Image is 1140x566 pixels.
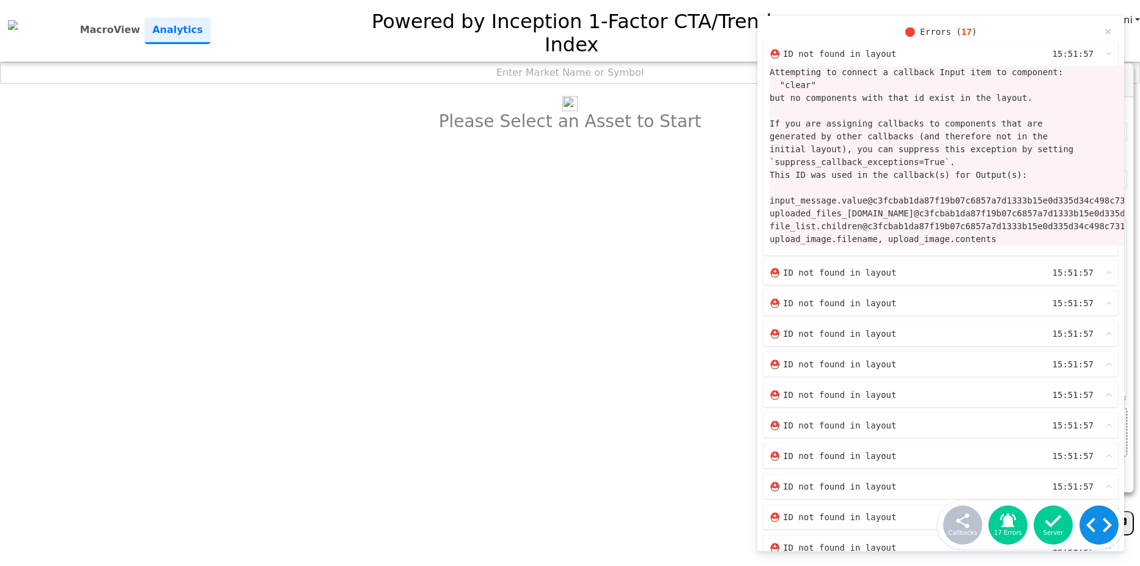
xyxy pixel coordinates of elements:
[1053,419,1094,432] span: 15:51:57
[783,542,896,554] span: ID not found in layout
[1056,13,1140,28] a: romain.bastiani
[783,450,896,463] span: ID not found in layout
[1053,328,1094,340] span: 15:51:57
[1105,22,1112,40] div: ×
[770,480,1033,493] span: ⛑️
[770,297,1033,309] span: ⛑️
[1053,389,1094,402] span: 15:51:57
[1043,528,1064,537] label: Server
[770,450,1033,462] span: ⛑️
[962,27,972,37] strong: 17
[1,62,1139,83] div: Enter Market Name or Symbol
[770,328,1033,340] span: ⛑️
[770,358,1033,370] span: ⛑️
[770,266,1033,279] span: ⛑️
[994,528,1022,537] label: 17 Errors
[783,297,896,310] span: ID not found in layout
[783,358,896,371] span: ID not found in layout
[783,266,896,279] span: ID not found in layout
[783,328,896,340] span: ID not found in layout
[1053,450,1094,463] span: 15:51:57
[770,389,1033,401] span: ⛑️
[948,528,977,537] label: Callbacks
[145,18,210,44] a: Analytics
[1053,358,1094,371] span: 15:51:57
[8,20,18,30] img: logo%20black.png
[345,5,798,57] h2: Powered by Inception 1-Factor CTA/Trend Index
[1053,297,1094,310] span: 15:51:57
[905,26,977,39] div: 🛑 Errors ( )
[770,419,1033,432] span: ⛑️
[770,511,1033,523] span: ⛑️
[770,542,1033,554] span: ⛑️
[1053,266,1094,279] span: 15:51:57
[783,511,896,524] span: ID not found in layout
[75,18,145,42] a: MacroView
[562,96,578,111] img: bar-chart.png
[1053,48,1094,61] span: 15:51:57
[783,48,896,61] span: ID not found in layout
[783,480,896,493] span: ID not found in layout
[783,419,896,432] span: ID not found in layout
[770,48,1033,60] span: ⛑️
[1053,480,1094,493] span: 15:51:57
[783,389,896,402] span: ID not found in layout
